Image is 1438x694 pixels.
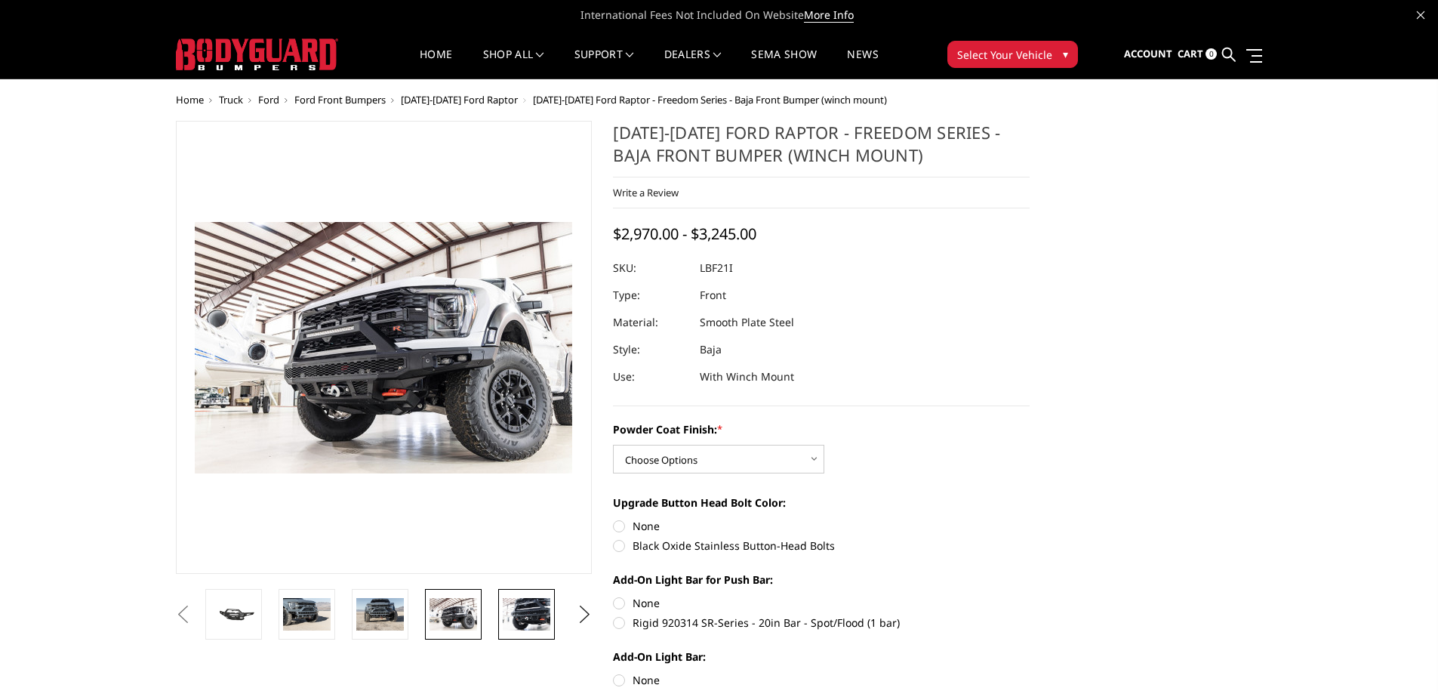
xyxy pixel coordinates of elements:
[613,649,1030,665] label: Add-On Light Bar:
[613,672,1030,688] label: None
[176,121,593,574] a: 2021-2025 Ford Raptor - Freedom Series - Baja Front Bumper (winch mount)
[613,336,688,363] dt: Style:
[1178,34,1217,75] a: Cart 0
[172,603,195,626] button: Previous
[258,93,279,106] a: Ford
[804,8,854,23] a: More Info
[700,336,722,363] dd: Baja
[613,121,1030,177] h1: [DATE]-[DATE] Ford Raptor - Freedom Series - Baja Front Bumper (winch mount)
[751,49,817,79] a: SEMA Show
[613,224,756,244] span: $2,970.00 - $3,245.00
[574,49,634,79] a: Support
[700,282,726,309] dd: Front
[613,309,688,336] dt: Material:
[420,49,452,79] a: Home
[613,572,1030,588] label: Add-On Light Bar for Push Bar:
[219,93,243,106] a: Truck
[294,93,386,106] a: Ford Front Bumpers
[356,598,404,630] img: 2021-2025 Ford Raptor - Freedom Series - Baja Front Bumper (winch mount)
[700,309,794,336] dd: Smooth Plate Steel
[176,93,204,106] a: Home
[1063,46,1068,62] span: ▾
[1124,34,1172,75] a: Account
[503,598,550,630] img: 2021-2025 Ford Raptor - Freedom Series - Baja Front Bumper (winch mount)
[947,41,1078,68] button: Select Your Vehicle
[483,49,544,79] a: shop all
[613,421,1030,437] label: Powder Coat Finish:
[613,495,1030,510] label: Upgrade Button Head Bolt Color:
[176,39,338,70] img: BODYGUARD BUMPERS
[1178,47,1203,60] span: Cart
[613,282,688,309] dt: Type:
[1124,47,1172,60] span: Account
[613,538,1030,554] label: Black Oxide Stainless Button-Head Bolts
[613,363,688,390] dt: Use:
[613,518,1030,534] label: None
[847,49,878,79] a: News
[700,363,794,390] dd: With Winch Mount
[613,254,688,282] dt: SKU:
[1363,622,1438,694] iframe: Chat Widget
[664,49,722,79] a: Dealers
[573,603,596,626] button: Next
[700,254,733,282] dd: LBF21I
[533,93,887,106] span: [DATE]-[DATE] Ford Raptor - Freedom Series - Baja Front Bumper (winch mount)
[401,93,518,106] a: [DATE]-[DATE] Ford Raptor
[613,186,679,199] a: Write a Review
[283,598,331,630] img: 2021-2025 Ford Raptor - Freedom Series - Baja Front Bumper (winch mount)
[1206,48,1217,60] span: 0
[430,598,477,630] img: 2021-2025 Ford Raptor - Freedom Series - Baja Front Bumper (winch mount)
[957,47,1052,63] span: Select Your Vehicle
[613,615,1030,631] label: Rigid 920314 SR-Series - 20in Bar - Spot/Flood (1 bar)
[613,595,1030,611] label: None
